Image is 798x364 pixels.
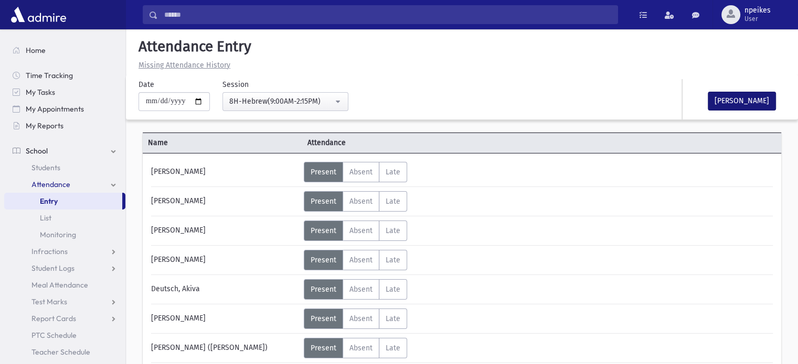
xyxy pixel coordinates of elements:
[4,84,125,101] a: My Tasks
[311,168,336,177] span: Present
[222,92,348,111] button: 8H-Hebrew(9:00AM-2:15PM)
[744,6,771,15] span: npeikes
[31,263,75,273] span: Student Logs
[4,142,125,159] a: School
[304,279,407,300] div: AttTypes
[311,197,336,206] span: Present
[4,344,125,360] a: Teacher Schedule
[26,46,46,55] span: Home
[26,104,84,114] span: My Appointments
[40,230,76,239] span: Monitoring
[349,314,373,323] span: Absent
[311,256,336,264] span: Present
[4,67,125,84] a: Time Tracking
[349,256,373,264] span: Absent
[304,308,407,329] div: AttTypes
[134,38,790,56] h5: Attendance Entry
[4,277,125,293] a: Meal Attendance
[146,250,304,270] div: [PERSON_NAME]
[31,314,76,323] span: Report Cards
[349,168,373,177] span: Absent
[26,87,55,97] span: My Tasks
[26,121,63,130] span: My Reports
[4,117,125,134] a: My Reports
[304,250,407,270] div: AttTypes
[4,176,125,193] a: Attendance
[4,243,125,260] a: Infractions
[146,220,304,241] div: [PERSON_NAME]
[744,15,771,23] span: User
[386,344,400,352] span: Late
[304,220,407,241] div: AttTypes
[139,61,230,70] u: Missing Attendance History
[40,196,58,206] span: Entry
[386,314,400,323] span: Late
[311,226,336,235] span: Present
[349,285,373,294] span: Absent
[229,96,333,107] div: 8H-Hebrew(9:00AM-2:15PM)
[31,247,68,256] span: Infractions
[4,293,125,310] a: Test Marks
[222,79,249,90] label: Session
[386,226,400,235] span: Late
[4,226,125,243] a: Monitoring
[134,61,230,70] a: Missing Attendance History
[31,347,90,357] span: Teacher Schedule
[26,71,73,80] span: Time Tracking
[146,162,304,182] div: [PERSON_NAME]
[386,197,400,206] span: Late
[304,162,407,182] div: AttTypes
[31,297,67,306] span: Test Marks
[26,146,48,156] span: School
[311,344,336,352] span: Present
[40,213,51,223] span: List
[708,92,776,111] button: [PERSON_NAME]
[302,137,462,148] span: Attendance
[386,168,400,177] span: Late
[31,280,88,290] span: Meal Attendance
[304,191,407,212] div: AttTypes
[304,338,407,358] div: AttTypes
[4,193,122,209] a: Entry
[8,4,69,25] img: AdmirePro
[31,163,60,172] span: Students
[146,279,304,300] div: Deutsch, Akiva
[4,310,125,327] a: Report Cards
[311,285,336,294] span: Present
[31,330,77,340] span: PTC Schedule
[158,5,618,24] input: Search
[139,79,154,90] label: Date
[146,308,304,329] div: [PERSON_NAME]
[4,159,125,176] a: Students
[146,191,304,212] div: [PERSON_NAME]
[311,314,336,323] span: Present
[386,256,400,264] span: Late
[4,42,125,59] a: Home
[4,209,125,226] a: List
[4,101,125,117] a: My Appointments
[386,285,400,294] span: Late
[143,137,302,148] span: Name
[146,338,304,358] div: [PERSON_NAME] ([PERSON_NAME])
[349,344,373,352] span: Absent
[4,327,125,344] a: PTC Schedule
[31,180,70,189] span: Attendance
[4,260,125,277] a: Student Logs
[349,226,373,235] span: Absent
[349,197,373,206] span: Absent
